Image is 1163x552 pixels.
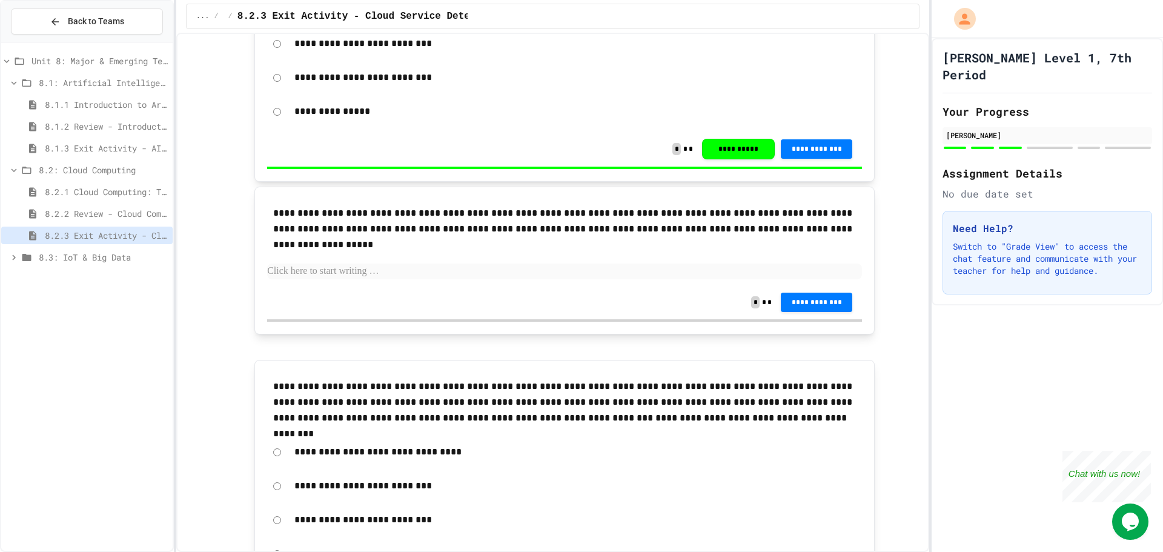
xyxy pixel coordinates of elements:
span: 8.1.2 Review - Introduction to Artificial Intelligence [45,120,168,133]
div: [PERSON_NAME] [946,130,1148,141]
span: / [228,12,233,21]
h2: Assignment Details [943,165,1152,182]
span: 8.1.3 Exit Activity - AI Detective [45,142,168,155]
span: 8.2: Cloud Computing [39,164,168,176]
span: Unit 8: Major & Emerging Technologies [31,55,168,67]
iframe: chat widget [1062,451,1151,502]
div: No due date set [943,187,1152,201]
span: 8.1.1 Introduction to Artificial Intelligence [45,98,168,111]
span: 8.2.3 Exit Activity - Cloud Service Detective [237,9,499,24]
span: 8.3: IoT & Big Data [39,251,168,264]
h2: Your Progress [943,103,1152,120]
button: Back to Teams [11,8,163,35]
span: 8.1: Artificial Intelligence Basics [39,76,168,89]
span: / [214,12,218,21]
span: ... [196,12,210,21]
div: My Account [941,5,979,33]
span: 8.2.2 Review - Cloud Computing [45,207,168,220]
iframe: chat widget [1112,504,1151,540]
span: 8.2.3 Exit Activity - Cloud Service Detective [45,229,168,242]
h3: Need Help? [953,221,1142,236]
span: 8.2.1 Cloud Computing: Transforming the Digital World [45,185,168,198]
p: Switch to "Grade View" to access the chat feature and communicate with your teacher for help and ... [953,241,1142,277]
h1: [PERSON_NAME] Level 1, 7th Period [943,49,1152,83]
span: Back to Teams [68,15,124,28]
